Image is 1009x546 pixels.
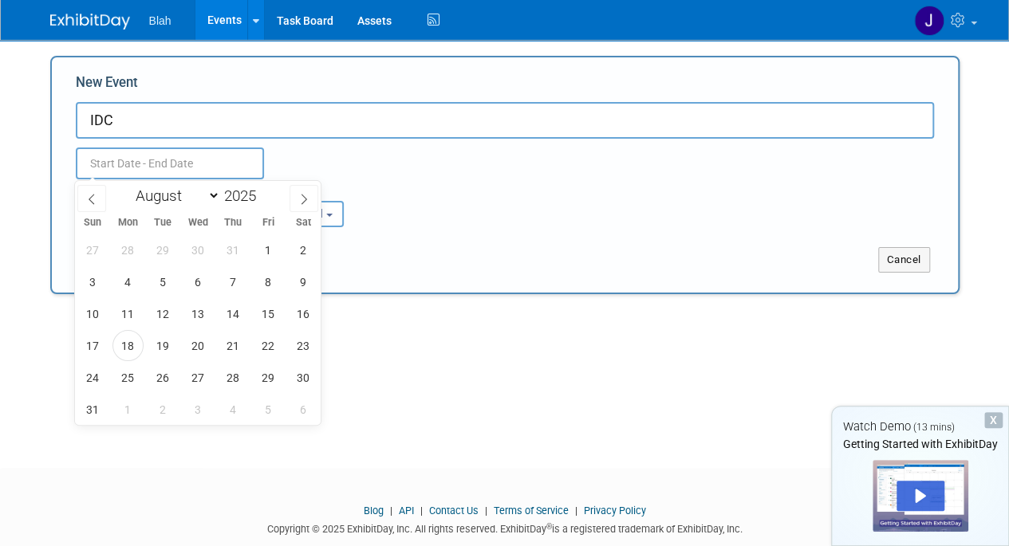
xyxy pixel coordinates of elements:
[112,234,144,265] span: July 28, 2025
[128,186,220,206] select: Month
[149,14,171,27] span: Blah
[148,266,179,297] span: August 5, 2025
[183,234,214,265] span: July 30, 2025
[288,362,319,393] span: August 30, 2025
[180,218,215,228] span: Wed
[218,362,249,393] span: August 28, 2025
[183,362,214,393] span: August 27, 2025
[183,330,214,361] span: August 20, 2025
[832,418,1008,435] div: Watch Demo
[110,218,145,228] span: Mon
[76,147,264,179] input: Start Date - End Date
[897,481,944,511] div: Play
[218,234,249,265] span: July 31, 2025
[253,330,284,361] span: August 22, 2025
[288,234,319,265] span: August 2, 2025
[77,394,108,425] span: August 31, 2025
[914,6,944,36] img: julia son
[250,218,286,228] span: Fri
[494,505,569,517] a: Terms of Service
[288,298,319,329] span: August 16, 2025
[429,505,479,517] a: Contact Us
[218,394,249,425] span: September 4, 2025
[218,266,249,297] span: August 7, 2025
[235,179,371,200] div: Participation:
[148,330,179,361] span: August 19, 2025
[832,436,1008,452] div: Getting Started with ExhibitDay
[50,14,130,29] img: ExhibitDay
[571,505,581,517] span: |
[77,234,108,265] span: July 27, 2025
[112,298,144,329] span: August 11, 2025
[481,505,491,517] span: |
[112,362,144,393] span: August 25, 2025
[878,247,930,273] button: Cancel
[183,298,214,329] span: August 13, 2025
[148,362,179,393] span: August 26, 2025
[148,298,179,329] span: August 12, 2025
[148,234,179,265] span: July 29, 2025
[145,218,180,228] span: Tue
[218,298,249,329] span: August 14, 2025
[218,330,249,361] span: August 21, 2025
[984,412,1003,428] div: Dismiss
[253,298,284,329] span: August 15, 2025
[386,505,396,517] span: |
[399,505,414,517] a: API
[288,394,319,425] span: September 6, 2025
[112,266,144,297] span: August 4, 2025
[112,330,144,361] span: August 18, 2025
[76,179,211,200] div: Attendance / Format:
[364,505,384,517] a: Blog
[584,505,646,517] a: Privacy Policy
[77,298,108,329] span: August 10, 2025
[183,266,214,297] span: August 6, 2025
[253,234,284,265] span: August 1, 2025
[220,187,268,205] input: Year
[253,394,284,425] span: September 5, 2025
[215,218,250,228] span: Thu
[77,330,108,361] span: August 17, 2025
[77,266,108,297] span: August 3, 2025
[416,505,427,517] span: |
[148,394,179,425] span: September 2, 2025
[76,73,138,98] label: New Event
[76,102,934,139] input: Name of Trade Show / Conference
[75,218,110,228] span: Sun
[546,522,552,531] sup: ®
[112,394,144,425] span: September 1, 2025
[288,330,319,361] span: August 23, 2025
[286,218,321,228] span: Sat
[77,362,108,393] span: August 24, 2025
[253,266,284,297] span: August 8, 2025
[288,266,319,297] span: August 9, 2025
[913,422,955,433] span: (13 mins)
[253,362,284,393] span: August 29, 2025
[183,394,214,425] span: September 3, 2025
